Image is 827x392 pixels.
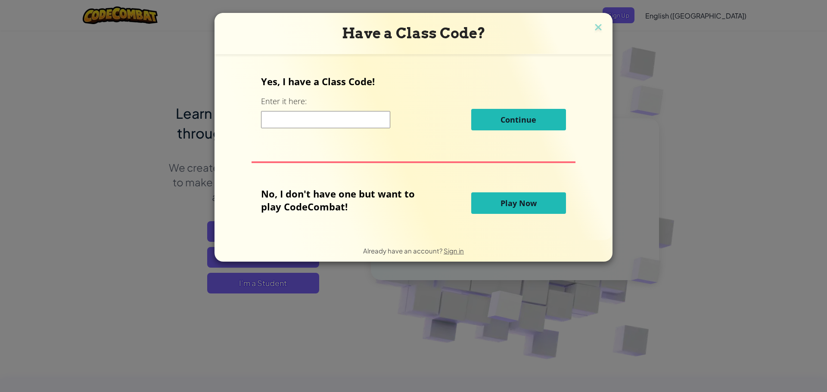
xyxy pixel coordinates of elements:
[471,109,566,130] button: Continue
[444,247,464,255] a: Sign in
[501,114,536,125] span: Continue
[342,25,485,42] span: Have a Class Code?
[261,96,307,107] label: Enter it here:
[501,198,537,208] span: Play Now
[593,22,604,34] img: close icon
[471,192,566,214] button: Play Now
[261,75,566,88] p: Yes, I have a Class Code!
[363,247,444,255] span: Already have an account?
[261,187,428,213] p: No, I don't have one but want to play CodeCombat!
